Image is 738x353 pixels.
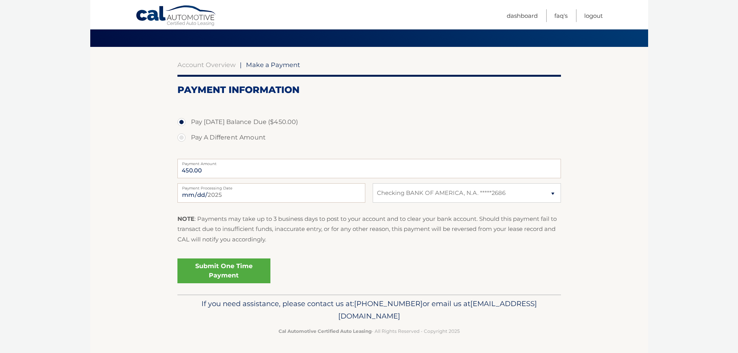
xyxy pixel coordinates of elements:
[182,298,556,322] p: If you need assistance, please contact us at: or email us at
[177,61,236,69] a: Account Overview
[177,114,561,130] label: Pay [DATE] Balance Due ($450.00)
[246,61,300,69] span: Make a Payment
[354,299,423,308] span: [PHONE_NUMBER]
[240,61,242,69] span: |
[177,183,365,189] label: Payment Processing Date
[177,258,270,283] a: Submit One Time Payment
[177,84,561,96] h2: Payment Information
[584,9,603,22] a: Logout
[507,9,538,22] a: Dashboard
[177,159,561,178] input: Payment Amount
[177,214,561,245] p: : Payments may take up to 3 business days to post to your account and to clear your bank account....
[554,9,568,22] a: FAQ's
[177,215,194,222] strong: NOTE
[136,5,217,28] a: Cal Automotive
[182,327,556,335] p: - All Rights Reserved - Copyright 2025
[279,328,372,334] strong: Cal Automotive Certified Auto Leasing
[177,183,365,203] input: Payment Date
[177,159,561,165] label: Payment Amount
[338,299,537,320] span: [EMAIL_ADDRESS][DOMAIN_NAME]
[177,130,561,145] label: Pay A Different Amount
